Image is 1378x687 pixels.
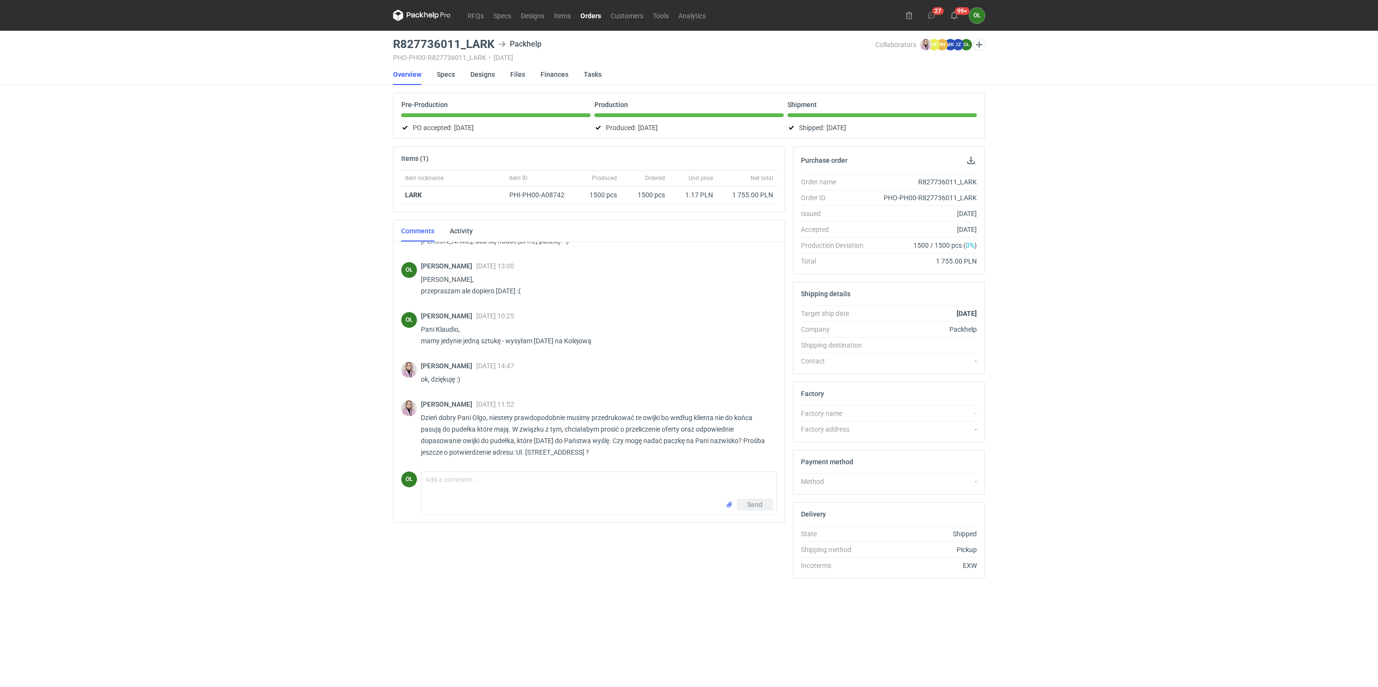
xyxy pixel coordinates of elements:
div: Olga Łopatowicz [401,312,417,328]
div: Total [801,256,871,266]
span: [DATE] 13:00 [476,262,514,270]
div: - [871,477,977,486]
img: Klaudia Wiśniewska [401,400,417,416]
div: Target ship date [801,309,871,318]
div: 1.17 PLN [673,190,713,200]
span: Ordered [645,174,665,182]
span: Produced [592,174,617,182]
a: Customers [606,10,648,21]
h2: Shipping details [801,290,850,298]
div: PHO-PH00-R827736011_LARK [DATE] [393,54,875,61]
div: Company [801,325,871,334]
div: R827736011_LARK [871,177,977,187]
span: [PERSON_NAME] [421,362,476,370]
button: 27 [924,8,939,23]
h2: Delivery [801,510,826,518]
div: State [801,529,871,539]
a: Analytics [674,10,711,21]
div: - [871,409,977,418]
div: Issued [801,209,871,218]
span: 0% [966,241,974,249]
div: Olga Łopatowicz [401,262,417,278]
span: Net total [751,174,773,182]
div: PO accepted: [401,122,591,133]
button: Send [737,499,773,510]
p: Pani Klaudio, mamy jedynie jedną sztukę - wysyłam [DATE] na Kolejową [421,324,769,347]
p: [PERSON_NAME], przepraszam ale dopiero [DATE] :( [421,274,769,297]
div: Factory address [801,424,871,434]
button: Edit collaborators [973,38,985,51]
p: Dzień dobry Pani Olgo, niestety prawdopodobnie musimy przedrukować te owijki bo według klienta ni... [421,412,769,458]
div: EXW [871,561,977,570]
div: Shipped [871,529,977,539]
img: Klaudia Wiśniewska [920,39,932,50]
div: Accepted [801,225,871,234]
a: RFQs [463,10,489,21]
div: [DATE] [871,225,977,234]
span: Unit price [689,174,713,182]
button: OŁ [969,8,985,24]
p: Production [594,101,628,108]
img: Klaudia Wiśniewska [401,362,417,378]
a: Orders [576,10,606,21]
span: [PERSON_NAME] [421,312,476,320]
div: [DATE] [871,209,977,218]
div: 1500 pcs [621,186,669,204]
h2: Factory [801,390,824,398]
h2: Payment method [801,458,853,466]
div: Produced: [594,122,784,133]
figcaption: JZ [952,39,964,50]
span: [DATE] 14:47 [476,362,514,370]
span: Item ID [509,174,528,182]
strong: [DATE] [957,310,977,317]
div: Order name [801,177,871,187]
span: 1500 / 1500 pcs ( ) [913,241,977,250]
a: Designs [516,10,549,21]
a: Overview [393,64,421,85]
h3: R827736011_LARK [393,38,494,50]
div: 1500 pcs [578,186,621,204]
a: Finances [541,64,568,85]
figcaption: DK [928,39,940,50]
p: Shipment [787,101,817,108]
div: PHI-PH00-A08742 [509,190,574,200]
div: Shipping method [801,545,871,554]
p: Pre-Production [401,101,448,108]
span: Item nickname [405,174,443,182]
figcaption: OŁ [401,262,417,278]
span: [PERSON_NAME] [421,400,476,408]
div: PHO-PH00-R827736011_LARK [871,193,977,203]
a: Tasks [584,64,602,85]
figcaption: OŁ [960,39,972,50]
span: Collaborators [875,41,916,48]
a: Tools [648,10,674,21]
button: Download PO [965,155,977,166]
figcaption: BN [936,39,948,50]
span: [DATE] 11:52 [476,400,514,408]
span: [PERSON_NAME] [421,262,476,270]
h2: Items (1) [401,155,429,162]
div: - [871,424,977,434]
a: Activity [450,220,473,241]
div: Method [801,477,871,486]
figcaption: OŁ [401,312,417,328]
div: Production Deviation [801,241,871,250]
figcaption: OŁ [401,471,417,487]
span: [DATE] 10:25 [476,312,514,320]
span: [DATE] [454,122,474,133]
div: Shipping destination [801,340,871,350]
div: 1 755.00 PLN [871,256,977,266]
div: Olga Łopatowicz [969,8,985,24]
h2: Purchase order [801,157,848,164]
a: Designs [470,64,495,85]
div: Olga Łopatowicz [401,471,417,487]
a: LARK [405,191,422,199]
svg: Packhelp Pro [393,10,451,21]
a: Items [549,10,576,21]
div: Contact [801,356,871,366]
a: Specs [437,64,455,85]
span: Send [747,501,763,508]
